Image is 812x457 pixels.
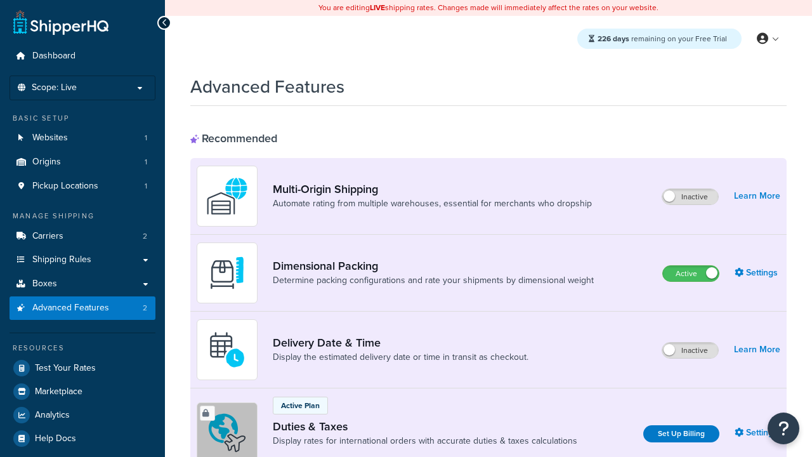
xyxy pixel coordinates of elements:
li: Carriers [10,225,155,248]
span: Marketplace [35,387,82,397]
span: 2 [143,303,147,314]
a: Origins1 [10,150,155,174]
h1: Advanced Features [190,74,344,99]
div: Resources [10,343,155,354]
button: Open Resource Center [768,413,799,444]
li: Advanced Features [10,296,155,320]
a: Help Docs [10,427,155,450]
div: Basic Setup [10,113,155,124]
img: WatD5o0RtDAAAAAElFTkSuQmCC [205,174,249,218]
a: Set Up Billing [643,425,719,442]
a: Dashboard [10,44,155,68]
a: Advanced Features2 [10,296,155,320]
span: Pickup Locations [32,181,98,192]
img: gfkeb5ejjkALwAAAABJRU5ErkJggg== [205,328,249,372]
b: LIVE [370,2,385,13]
a: Delivery Date & Time [273,336,528,350]
li: Websites [10,126,155,150]
span: Boxes [32,279,57,289]
span: 2 [143,231,147,242]
span: Carriers [32,231,63,242]
a: Shipping Rules [10,248,155,272]
span: Origins [32,157,61,168]
li: Pickup Locations [10,175,155,198]
a: Display rates for international orders with accurate duties & taxes calculations [273,435,577,447]
span: Shipping Rules [32,255,91,265]
a: Marketplace [10,380,155,403]
a: Determine packing configurations and rate your shipments by dimensional weight [273,274,594,287]
a: Websites1 [10,126,155,150]
span: 1 [145,181,147,192]
a: Automate rating from multiple warehouses, essential for merchants who dropship [273,197,592,210]
a: Analytics [10,404,155,427]
label: Inactive [662,343,718,358]
a: Test Your Rates [10,357,155,380]
a: Duties & Taxes [273,420,577,434]
a: Dimensional Packing [273,259,594,273]
a: Settings [735,424,780,442]
span: Advanced Features [32,303,109,314]
span: Websites [32,133,68,143]
span: 1 [145,133,147,143]
div: Manage Shipping [10,211,155,222]
span: Scope: Live [32,83,77,93]
span: Analytics [35,410,70,421]
li: Origins [10,150,155,174]
label: Active [663,266,719,281]
a: Carriers2 [10,225,155,248]
a: Display the estimated delivery date or time in transit as checkout. [273,351,528,364]
a: Learn More [734,187,780,205]
p: Active Plan [281,400,320,411]
a: Settings [735,264,780,282]
div: Recommended [190,131,277,145]
a: Pickup Locations1 [10,175,155,198]
label: Inactive [662,189,718,204]
span: 1 [145,157,147,168]
a: Learn More [734,341,780,359]
strong: 226 days [598,33,629,44]
span: Help Docs [35,434,76,444]
span: Dashboard [32,51,75,62]
a: Multi-Origin Shipping [273,182,592,196]
a: Boxes [10,272,155,296]
span: remaining on your Free Trial [598,33,727,44]
img: DTVBYsAAAAAASUVORK5CYII= [205,251,249,295]
span: Test Your Rates [35,363,96,374]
